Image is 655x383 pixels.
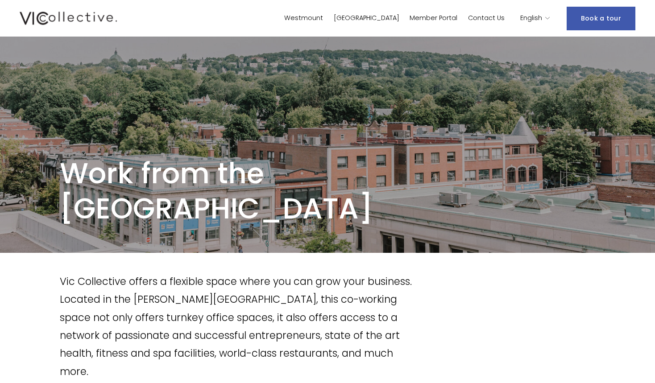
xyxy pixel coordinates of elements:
[20,10,117,27] img: Vic Collective
[567,7,635,30] a: Book a tour
[520,12,551,25] div: language picker
[520,12,542,24] span: English
[334,12,399,25] a: [GEOGRAPHIC_DATA]
[60,153,373,228] span: Work from the [GEOGRAPHIC_DATA]
[60,272,415,380] p: Vic Collective offers a flexible space where you can grow your business. Located in the [PERSON_N...
[284,12,323,25] a: Westmount
[410,12,457,25] a: Member Portal
[468,12,505,25] a: Contact Us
